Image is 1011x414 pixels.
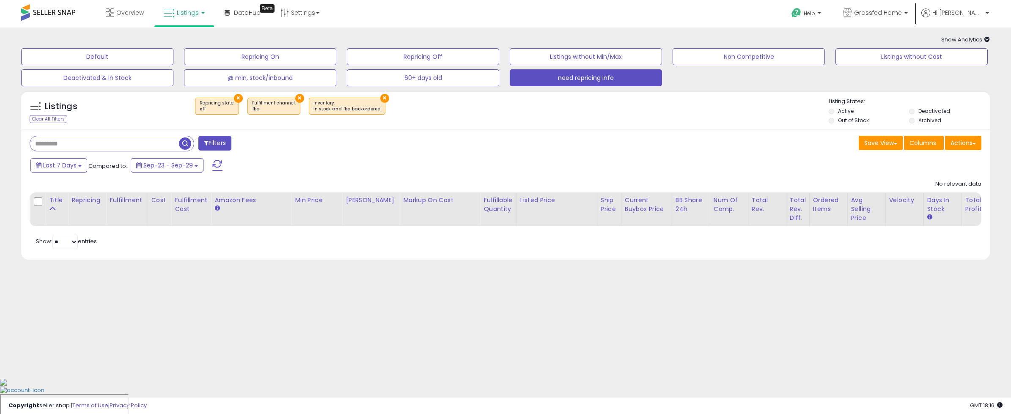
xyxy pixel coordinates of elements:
i: Get Help [791,8,802,18]
h1: [PERSON_NAME] [41,4,96,11]
span: Compared to: [88,162,127,170]
button: 60+ days old [347,69,499,86]
p: Listing States: [829,98,990,106]
div: Let me know if you encounter issues. [14,207,132,216]
div: off [200,106,234,112]
button: Actions [945,136,981,150]
button: Default [21,48,173,65]
button: Emoji picker [27,277,33,284]
button: Repricing Off [347,48,499,65]
div: Clear All Filters [30,115,67,123]
span: Overview [116,8,144,17]
button: @ min, stock/inbound [184,69,336,86]
span: Show: entries [36,237,97,245]
button: go back [5,3,22,19]
div: Days In Stock [927,196,958,214]
button: Start recording [54,277,60,284]
button: Gif picker [40,277,47,284]
div: Ordered Items [813,196,844,214]
div: Current Buybox Price [625,196,668,214]
div: Repricing [71,196,102,205]
button: × [380,94,389,103]
div: Total Rev. Diff. [790,196,806,222]
h5: Listings [45,101,77,112]
textarea: Message… [7,259,162,274]
div: [PERSON_NAME] [346,196,396,205]
button: Listings without Min/Max [510,48,662,65]
button: Sep-23 - Sep-29 [131,158,203,173]
button: Last 7 Days [30,158,87,173]
span: Last 7 Days [43,161,77,170]
div: Listed Price [520,196,593,205]
button: need repricing info [510,69,662,86]
button: Upload attachment [13,277,20,284]
div: Hey [PERSON_NAME]. You'll want to double-click on the min/max. [14,124,132,141]
button: Non Competitive [673,48,825,65]
div: Ship Price [601,196,618,214]
span: Grassfed Home [854,8,902,17]
img: Profile image for Elias [24,5,38,18]
small: Amazon Fees. [214,205,220,212]
label: Archived [918,117,941,124]
label: Out of Stock [838,117,869,124]
div: Title [49,196,64,205]
div: Amazon Fees [214,196,288,205]
button: × [234,94,243,103]
div: Cost [151,196,168,205]
div: Markup on Cost [403,196,476,205]
button: Columns [904,136,944,150]
div: fba [252,106,296,112]
small: Days In Stock. [927,214,932,221]
span: Hi [PERSON_NAME] [932,8,983,17]
div: Total Profit [965,196,996,214]
div: Close [148,3,164,19]
div: Doesn't seem like i'm able to edit min and max on my walmart listings [37,91,156,107]
span: DataHub [234,8,261,17]
button: Send a message… [145,274,159,287]
div: Avg Selling Price [851,196,882,222]
span: Repricing state : [200,100,234,112]
label: Active [838,107,854,115]
button: Home [132,3,148,19]
span: Inventory : [313,100,381,112]
span: Fulfillment channel : [252,100,296,112]
span: Help [804,10,815,17]
div: Hi [PERSON_NAME], [14,244,132,252]
button: Filters [198,136,231,151]
a: Help [785,1,830,27]
span: Show Analytics [941,36,990,44]
div: Elias says… [7,239,162,323]
div: No relevant data [935,180,981,188]
div: BB Share 24h. [676,196,706,214]
button: Listings without Cost [835,48,988,65]
div: Tooltip anchor [260,4,275,13]
button: Save View [859,136,903,150]
button: Repricing On [184,48,336,65]
div: in stock and fba backordered [313,106,381,112]
button: Deactivated & In Stock [21,69,173,86]
th: The percentage added to the cost of goods (COGS) that forms the calculator for Min & Max prices. [400,192,480,226]
div: Fulfillment Cost [175,196,207,214]
span: Listings [177,8,199,17]
button: × [295,94,304,103]
div: Total Rev. [752,196,783,214]
div: Hey [PERSON_NAME]. You'll want to double-click on the min/max.Let me know if you encounter issues. [7,119,139,220]
div: The double-click is deceiving. We get this question a lot and will eventually update it. Were you... [14,256,132,289]
div: Fulfillable Quantity [484,196,513,214]
div: Fulfillment [110,196,144,205]
p: Active in the last 15m [41,11,102,19]
div: Adam says… [7,119,162,227]
div: [DATE] [7,228,162,239]
span: Sep-23 - Sep-29 [143,161,193,170]
div: Velocity [889,196,920,205]
label: Deactivated [918,107,950,115]
span: Columns [909,139,936,147]
div: Hi [PERSON_NAME],The double-click is deceiving. We get this question a lot and will eventually up... [7,239,139,307]
div: Min Price [295,196,338,205]
div: Num of Comp. [714,196,745,214]
a: Hi [PERSON_NAME] [921,8,989,27]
